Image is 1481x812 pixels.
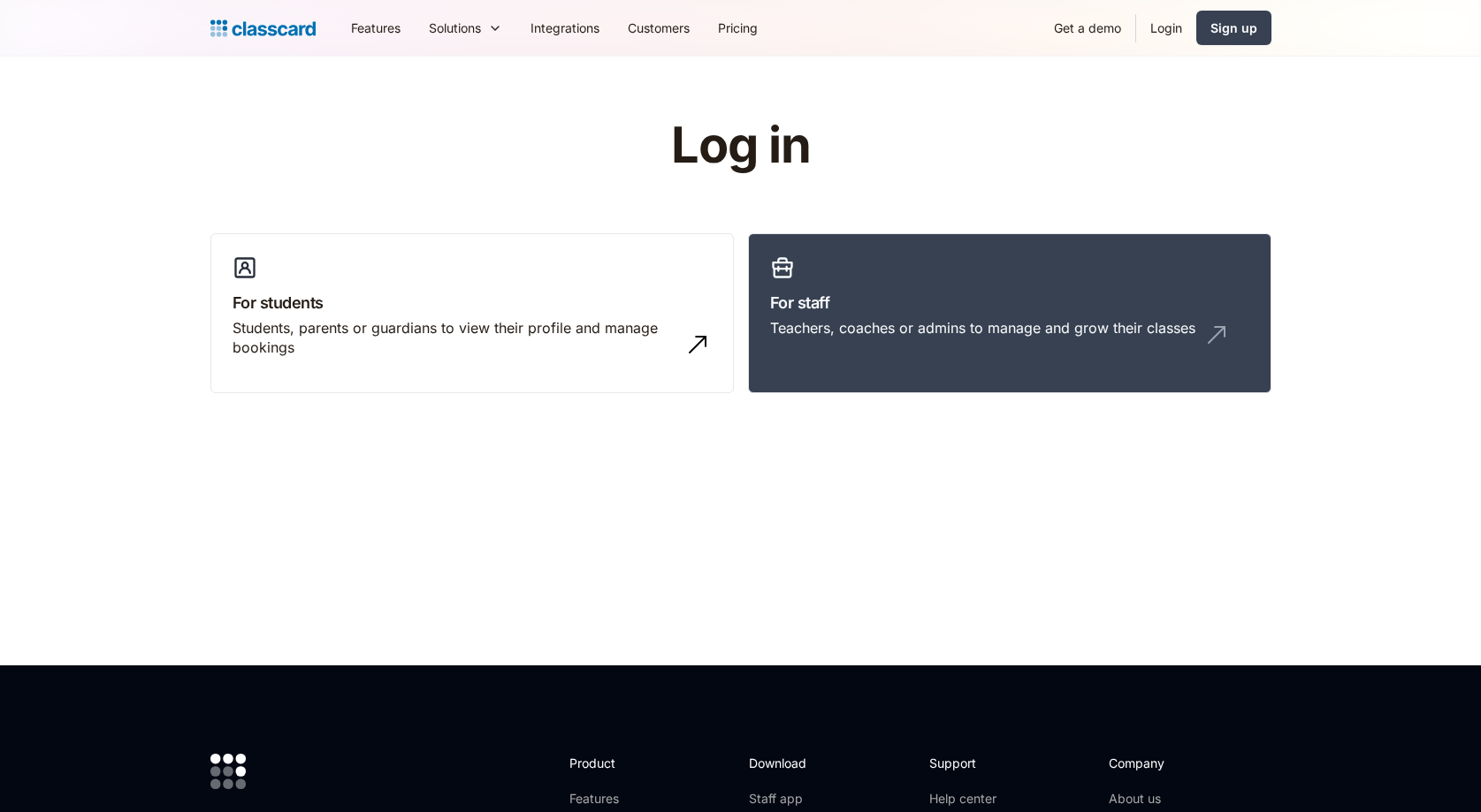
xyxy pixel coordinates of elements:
a: Features [569,790,664,808]
a: Get a demo [1040,8,1135,48]
div: Sign up [1210,19,1257,37]
a: Integrations [516,8,614,48]
a: For staffTeachers, coaches or admins to manage and grow their classes [748,233,1271,394]
a: Login [1136,8,1196,48]
h2: Company [1109,754,1226,772]
div: Solutions [415,8,516,48]
a: Sign up [1196,11,1271,45]
div: Students, parents or guardians to view their profile and manage bookings [233,318,676,358]
a: Customers [614,8,704,48]
h3: For students [233,291,712,315]
h2: Product [569,754,664,772]
h2: Support [929,754,1001,772]
div: Teachers, coaches or admins to manage and grow their classes [770,318,1195,338]
a: Help center [929,790,1001,808]
a: Features [337,8,415,48]
h3: For staff [770,291,1249,315]
h1: Log in [460,118,1021,173]
a: Staff app [749,790,821,808]
a: About us [1109,790,1226,808]
h2: Download [749,754,821,772]
a: Pricing [704,8,772,48]
div: Solutions [429,19,481,37]
a: For studentsStudents, parents or guardians to view their profile and manage bookings [210,233,734,394]
a: home [210,16,316,41]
